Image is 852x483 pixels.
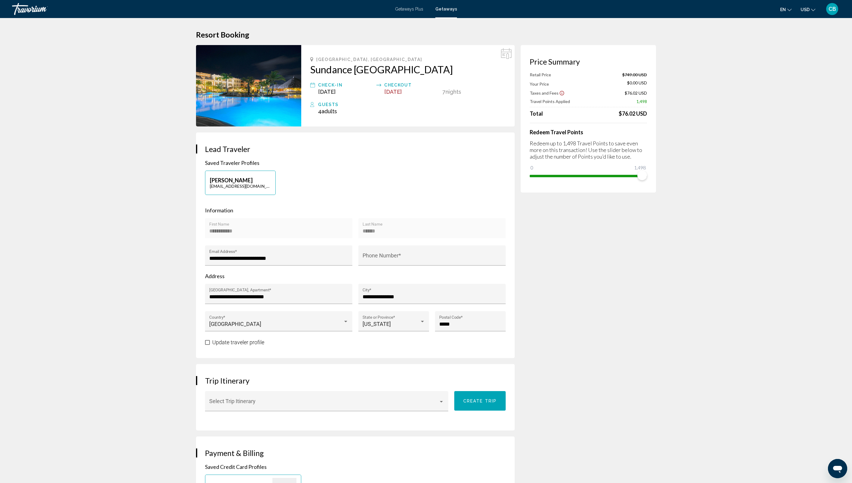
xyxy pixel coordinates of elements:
button: Show Taxes and Fees breakdown [530,90,565,96]
span: Travel Points Applied [530,99,570,104]
button: Change language [780,5,792,14]
button: Change currency [801,5,815,14]
span: [GEOGRAPHIC_DATA] [209,321,261,327]
button: [PERSON_NAME][EMAIL_ADDRESS][DOMAIN_NAME] [205,171,276,195]
h3: Price Summary [530,57,647,66]
span: [DATE] [384,89,402,95]
div: Guests [318,101,506,108]
h3: Payment & Billing [205,448,506,457]
button: User Menu [824,3,840,15]
p: [EMAIL_ADDRESS][DOMAIN_NAME] [210,184,271,189]
button: Create trip [454,391,506,411]
span: $749.00 USD [622,72,647,77]
p: Information [205,207,506,214]
div: Checkout [384,81,440,89]
span: [GEOGRAPHIC_DATA], [GEOGRAPHIC_DATA] [316,57,422,62]
span: USD [801,7,810,12]
span: Taxes and Fees [530,90,559,96]
span: en [780,7,786,12]
span: [DATE] [318,89,336,95]
p: Saved Traveler Profiles [205,159,506,166]
span: Total [530,110,543,117]
button: Show Taxes and Fees disclaimer [559,90,565,96]
p: Saved Credit Card Profiles [205,463,506,470]
span: 7 [443,89,446,95]
iframe: Button to launch messaging window [828,459,847,478]
a: Sundance [GEOGRAPHIC_DATA] [310,63,506,75]
span: Update traveler profile [212,339,264,345]
span: Adults [321,108,337,114]
span: [US_STATE] [363,321,391,327]
span: CB [829,6,836,12]
span: Create trip [463,399,497,403]
h4: Redeem Travel Points [530,129,647,135]
p: Redeem up to 1,498 Travel Points to save even more on this transaction! Use the slider below to a... [530,140,647,160]
p: Address [205,273,506,279]
div: Check-In [318,81,373,89]
span: Retail Price [530,72,551,77]
span: 1,498 [633,164,647,171]
a: Getaways Plus [395,7,423,11]
div: $76.02 USD [619,110,647,117]
span: Nights [446,89,461,95]
span: Your Price [530,81,549,87]
h3: Trip Itinerary [205,376,506,385]
span: 0 [530,164,534,171]
a: Travorium [12,3,389,15]
span: 1,498 [636,99,647,104]
h3: Lead Traveler [205,144,506,153]
span: 4 [318,108,337,114]
span: $76.02 USD [625,90,647,96]
h1: Resort Booking [196,30,656,39]
a: Getaways [435,7,457,11]
span: $0.00 USD [627,80,647,87]
p: [PERSON_NAME] [210,177,271,184]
